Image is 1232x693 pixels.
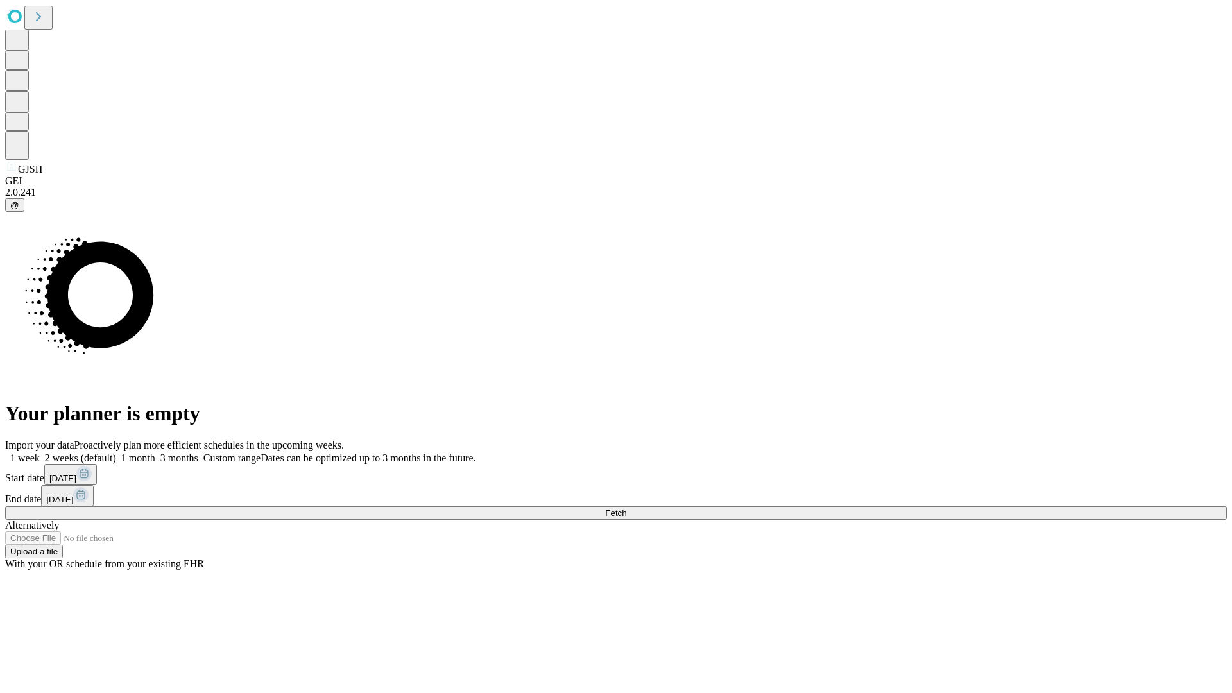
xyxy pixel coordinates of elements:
button: @ [5,198,24,212]
span: 1 month [121,452,155,463]
div: Start date [5,464,1227,485]
button: Fetch [5,506,1227,520]
span: Custom range [203,452,261,463]
button: [DATE] [44,464,97,485]
button: Upload a file [5,545,63,558]
span: Fetch [605,508,626,518]
span: GJSH [18,164,42,175]
span: With your OR schedule from your existing EHR [5,558,204,569]
span: Proactively plan more efficient schedules in the upcoming weeks. [74,440,344,450]
h1: Your planner is empty [5,402,1227,425]
span: 1 week [10,452,40,463]
span: Dates can be optimized up to 3 months in the future. [261,452,475,463]
span: [DATE] [49,474,76,483]
span: [DATE] [46,495,73,504]
div: End date [5,485,1227,506]
span: Alternatively [5,520,59,531]
span: @ [10,200,19,210]
span: 3 months [160,452,198,463]
div: GEI [5,175,1227,187]
button: [DATE] [41,485,94,506]
span: Import your data [5,440,74,450]
span: 2 weeks (default) [45,452,116,463]
div: 2.0.241 [5,187,1227,198]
